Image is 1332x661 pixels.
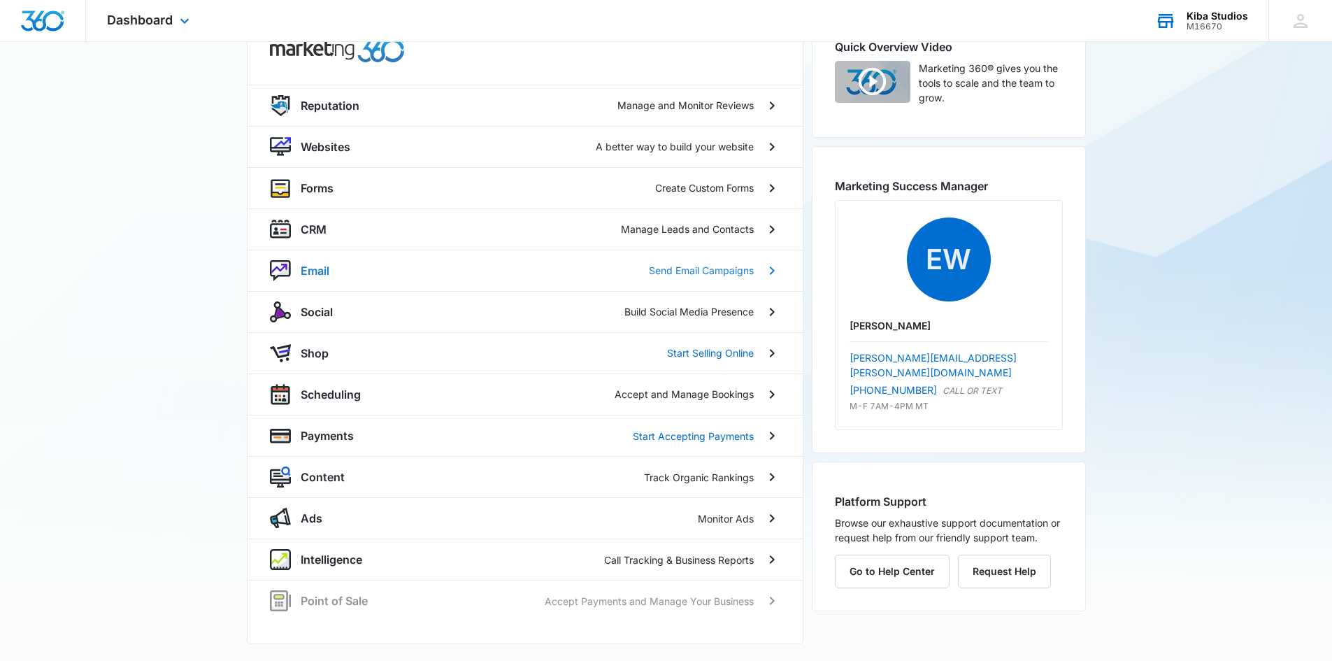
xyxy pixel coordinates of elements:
[624,304,754,319] p: Build Social Media Presence
[248,374,803,415] a: schedulingSchedulingAccept and Manage Bookings
[270,178,291,199] img: forms
[545,594,754,609] p: Accept Payments and Manage Your Business
[617,98,754,113] p: Manage and Monitor Reviews
[835,565,958,577] a: Go to Help Center
[835,178,1063,194] h2: Marketing Success Manager
[301,386,361,403] p: Scheduling
[248,456,803,497] a: contentContentTrack Organic Rankings
[301,427,354,444] p: Payments
[270,590,291,611] img: pos
[270,549,291,570] img: intelligence
[301,262,329,279] p: Email
[655,180,754,195] p: Create Custom Forms
[301,304,333,320] p: Social
[943,385,1002,397] p: CALL OR TEXT
[596,139,754,154] p: A better way to build your website
[621,222,754,236] p: Manage Leads and Contacts
[301,221,327,238] p: CRM
[248,580,803,621] a: posPoint of SaleAccept Payments and Manage Your Business
[270,136,291,157] img: website
[919,61,1063,105] p: Marketing 360® gives you the tools to scale and the team to grow.
[301,138,350,155] p: Websites
[270,219,291,240] img: crm
[907,218,991,301] span: EW
[649,263,754,278] p: Send Email Campaigns
[835,516,1063,545] p: Browse our exhaustive support documentation or request help from our friendly support team.
[270,467,291,488] img: content
[615,387,754,401] p: Accept and Manage Bookings
[644,470,754,485] p: Track Organic Rankings
[301,97,359,114] p: Reputation
[301,510,322,527] p: Ads
[1187,10,1248,22] div: account name
[835,555,950,588] button: Go to Help Center
[248,126,803,167] a: websiteWebsitesA better way to build your website
[301,469,345,485] p: Content
[835,493,1063,510] h2: Platform Support
[835,61,910,103] img: Quick Overview Video
[604,553,754,567] p: Call Tracking & Business Reports
[248,291,803,332] a: socialSocialBuild Social Media Presence
[270,260,291,281] img: nurture
[107,13,173,27] span: Dashboard
[301,592,368,609] p: Point of Sale
[270,384,291,406] img: scheduling
[850,383,937,397] a: [PHONE_NUMBER]
[301,345,329,362] p: Shop
[270,508,291,529] img: ads
[270,38,406,62] img: common.products.marketing.title
[850,400,1048,413] p: M-F 7AM-4PM MT
[248,497,803,539] a: adsAdsMonitor Ads
[850,352,1017,378] a: [PERSON_NAME][EMAIL_ADDRESS][PERSON_NAME][DOMAIN_NAME]
[958,555,1051,588] button: Request Help
[270,425,291,446] img: payments
[958,565,1051,577] a: Request Help
[248,208,803,250] a: crmCRMManage Leads and Contacts
[301,180,334,197] p: Forms
[633,429,754,443] p: Start Accepting Payments
[850,318,1048,333] p: [PERSON_NAME]
[270,343,291,364] img: shopApp
[667,346,754,360] p: Start Selling Online
[270,301,291,322] img: social
[301,551,362,568] p: Intelligence
[248,250,803,291] a: nurtureEmailSend Email Campaigns
[1187,22,1248,31] div: account id
[698,511,754,526] p: Monitor Ads
[835,38,1063,55] h2: Quick Overview Video
[248,539,803,580] a: intelligenceIntelligenceCall Tracking & Business Reports
[270,95,291,116] img: reputation
[248,332,803,374] a: shopAppShopStart Selling Online
[248,167,803,208] a: formsFormsCreate Custom Forms
[248,415,803,456] a: paymentsPaymentsStart Accepting Payments
[248,85,803,126] a: reputationReputationManage and Monitor Reviews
